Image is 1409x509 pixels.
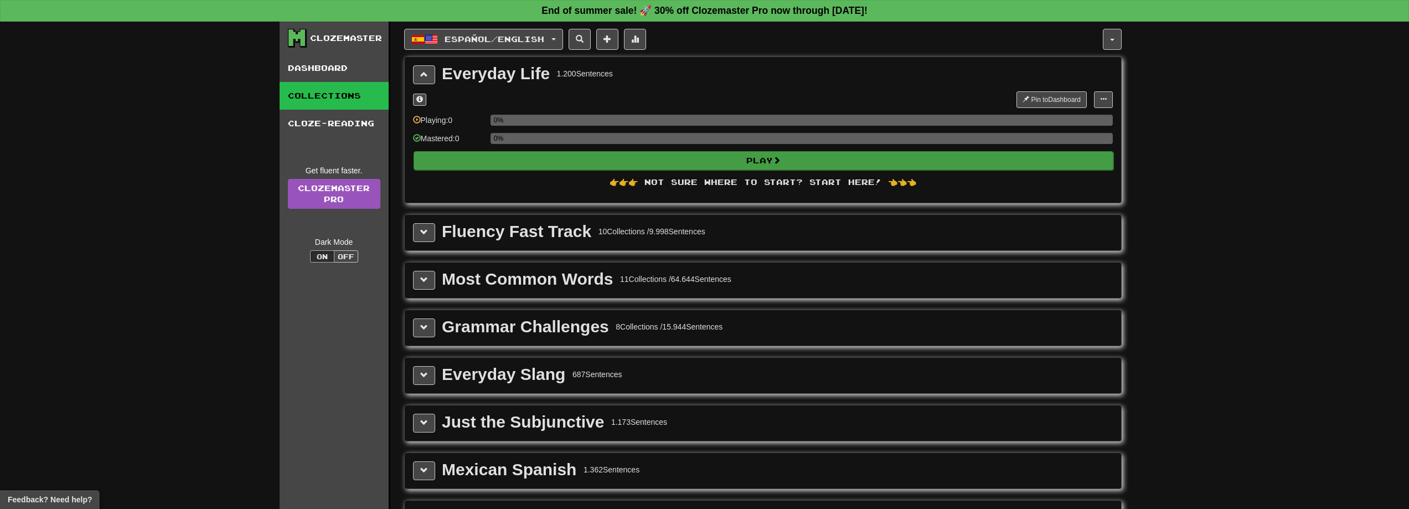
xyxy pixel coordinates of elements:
[414,151,1113,170] button: Play
[442,318,609,335] div: Grammar Challenges
[611,417,667,428] div: 1.173 Sentences
[596,29,618,50] button: Add sentence to collection
[624,29,646,50] button: More stats
[8,494,92,505] span: Open feedback widget
[413,177,1113,188] div: 👉👉👉 Not sure where to start? Start here! 👈👈👈
[280,110,389,137] a: Cloze-Reading
[413,115,485,133] div: Playing: 0
[442,414,604,430] div: Just the Subjunctive
[541,5,868,16] strong: End of summer sale! 🚀 30% off Clozemaster Pro now through [DATE]!
[572,369,622,380] div: 687 Sentences
[310,250,334,263] button: On
[557,68,613,79] div: 1.200 Sentences
[442,223,591,240] div: Fluency Fast Track
[310,33,382,44] div: Clozemaster
[584,464,639,475] div: 1.362 Sentences
[569,29,591,50] button: Search sentences
[1016,91,1087,108] button: Pin toDashboard
[288,165,380,176] div: Get fluent faster.
[280,54,389,82] a: Dashboard
[288,236,380,248] div: Dark Mode
[404,29,563,50] button: Español/English
[442,65,550,82] div: Everyday Life
[445,34,544,44] span: Español / English
[442,271,613,287] div: Most Common Words
[413,133,485,151] div: Mastered: 0
[442,461,576,478] div: Mexican Spanish
[334,250,358,263] button: Off
[620,274,731,285] div: 11 Collections / 64.644 Sentences
[598,226,705,237] div: 10 Collections / 9.998 Sentences
[442,366,565,383] div: Everyday Slang
[280,82,389,110] a: Collections
[288,179,380,209] a: ClozemasterPro
[616,321,722,332] div: 8 Collections / 15.944 Sentences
